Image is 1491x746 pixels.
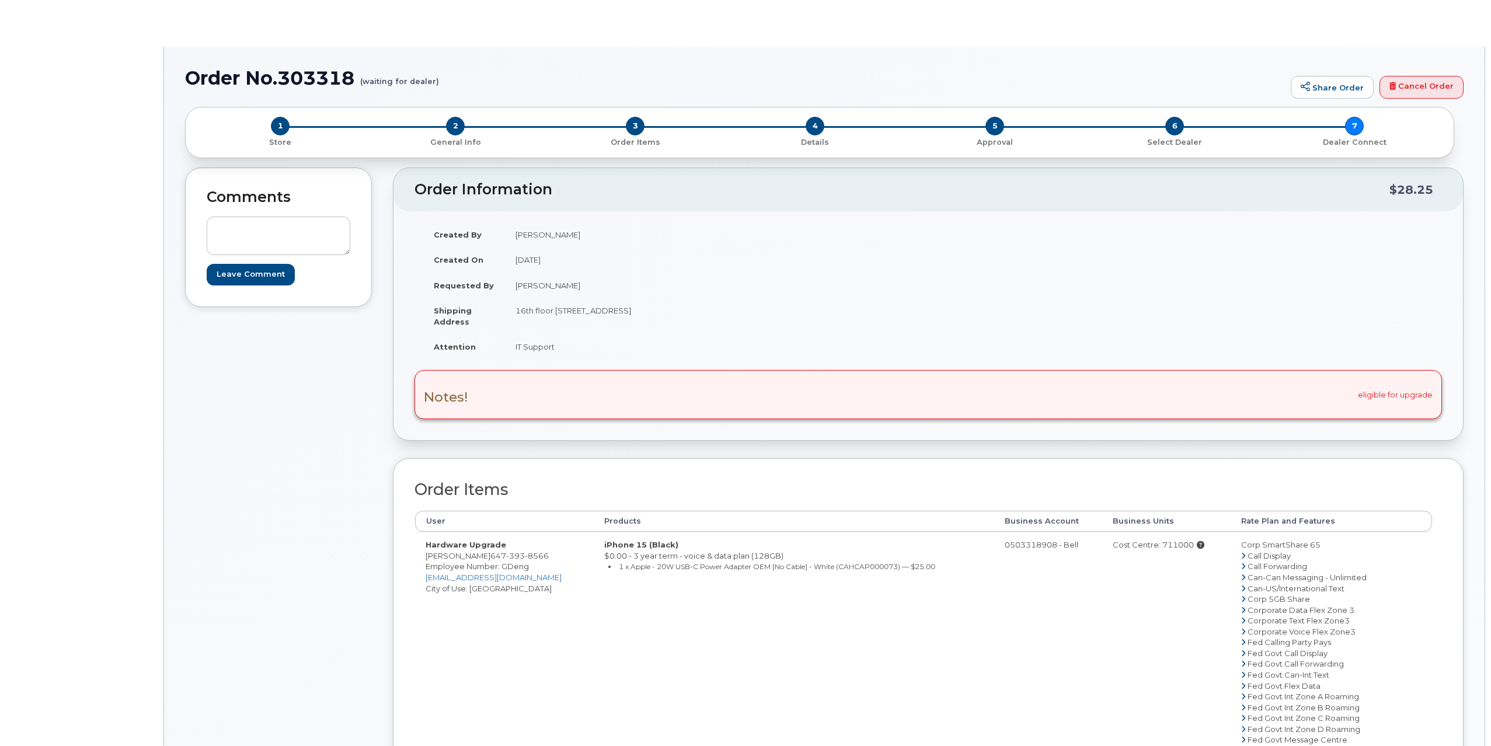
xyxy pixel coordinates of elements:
a: [EMAIL_ADDRESS][DOMAIN_NAME] [426,573,562,582]
a: Share Order [1291,76,1374,99]
span: Corp 5GB Share [1248,594,1310,604]
h2: Order Items [414,481,1433,499]
span: 5 [985,117,1004,135]
strong: Created On [434,255,483,264]
h2: Comments [207,189,350,205]
span: 647 [490,551,549,560]
span: 1 [271,117,290,135]
span: Fed Calling Party Pays [1248,637,1331,647]
span: Fed Govt Flex Data [1248,681,1321,691]
span: Fed Govt Call Display [1248,649,1328,658]
strong: Created By [434,230,482,239]
span: 6 [1165,117,1184,135]
small: (waiting for dealer) [360,68,439,86]
th: Rate Plan and Features [1231,511,1432,532]
td: IT Support [505,334,919,360]
span: Call Forwarding [1248,562,1307,571]
span: 2 [446,117,465,135]
span: Fed Govt Int Zone D Roaming [1248,724,1360,734]
span: Fed Govt Can-Int Text [1248,670,1329,679]
small: 1 x Apple - 20W USB-C Power Adapter OEM [No Cable] - White (CAHCAP000073) — $25.00 [619,562,935,571]
p: Order Items [550,137,720,148]
th: Business Account [994,511,1103,532]
span: Fed Govt Int Zone A Roaming [1248,692,1359,701]
span: Fed Govt Int Zone B Roaming [1248,703,1360,712]
p: Store [200,137,361,148]
strong: Attention [434,342,476,351]
div: Cost Centre: 711000 [1113,539,1220,550]
span: Fed Govt Call Forwarding [1248,659,1344,668]
span: 8566 [525,551,549,560]
span: 3 [626,117,645,135]
div: eligible for upgrade [414,370,1442,419]
span: Corporate Voice Flex Zone3 [1248,627,1356,636]
h1: Order No.303318 [185,68,1285,88]
span: Can-US/International Text [1248,584,1344,593]
th: Business Units [1102,511,1231,532]
strong: Shipping Address [434,306,472,326]
th: Products [594,511,994,532]
a: 4 Details [725,135,905,148]
td: 16th floor [STREET_ADDRESS] [505,298,919,334]
span: Corporate Text Flex Zone3 [1248,616,1350,625]
h2: Order Information [414,182,1389,198]
p: Details [730,137,900,148]
a: 3 Order Items [545,135,725,148]
span: 393 [506,551,525,560]
span: Call Display [1248,551,1291,560]
p: Approval [910,137,1080,148]
h3: Notes! [424,390,468,405]
a: Cancel Order [1379,76,1464,99]
div: $28.25 [1389,179,1433,201]
a: 1 Store [195,135,365,148]
span: Employee Number: GDeng [426,562,529,571]
a: 5 Approval [905,135,1085,148]
p: General Info [370,137,541,148]
span: 4 [806,117,824,135]
span: Corporate Data Flex Zone 3 [1248,605,1354,615]
td: [PERSON_NAME] [505,273,919,298]
span: Fed Govt Int Zone C Roaming [1248,713,1360,723]
a: 2 General Info [365,135,545,148]
td: [PERSON_NAME] [505,222,919,247]
p: Select Dealer [1089,137,1260,148]
span: Can-Can Messaging - Unlimited [1248,573,1367,582]
span: Fed Govt Message Centre [1248,735,1347,744]
a: 6 Select Dealer [1085,135,1264,148]
th: User [415,511,594,532]
strong: Hardware Upgrade [426,540,506,549]
td: [DATE] [505,247,919,273]
strong: iPhone 15 (Black) [604,540,678,549]
strong: Requested By [434,281,494,290]
input: Leave Comment [207,264,295,285]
